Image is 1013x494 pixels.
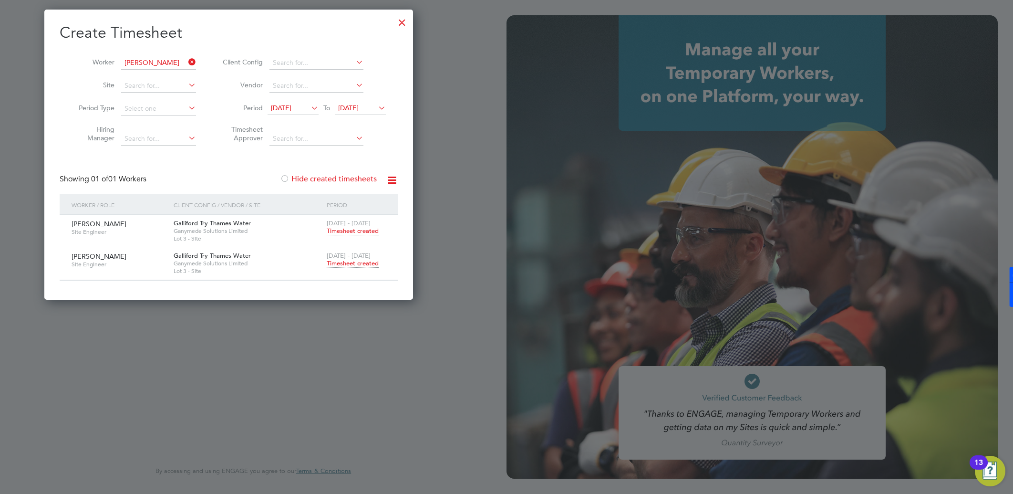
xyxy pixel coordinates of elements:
div: Client Config / Vendor / Site [171,194,324,216]
button: Open Resource Center, 13 new notifications [975,456,1005,486]
span: To [320,102,333,114]
label: Timesheet Approver [220,125,263,142]
span: Lot 3 - Site [174,235,322,242]
label: Hide created timesheets [280,174,377,184]
input: Search for... [121,79,196,93]
span: Galliford Try Thames Water [174,219,251,227]
span: [DATE] [271,104,291,112]
input: Search for... [269,79,363,93]
span: Site Engineer [72,228,166,236]
label: Vendor [220,81,263,89]
div: Period [324,194,388,216]
span: [DATE] - [DATE] [327,252,371,260]
div: Worker / Role [69,194,171,216]
span: Lot 3 - Site [174,267,322,275]
input: Search for... [121,56,196,70]
span: [PERSON_NAME] [72,220,126,228]
span: Galliford Try Thames Water [174,252,251,260]
h2: Create Timesheet [60,23,398,43]
div: Showing [60,174,148,184]
label: Client Config [220,58,263,66]
input: Select one [121,102,196,116]
span: Site Engineer [72,261,166,268]
div: 13 [974,462,983,475]
span: Ganymede Solutions Limited [174,260,322,267]
span: Ganymede Solutions Limited [174,227,322,235]
span: [DATE] - [DATE] [327,219,371,227]
input: Search for... [269,56,363,70]
span: Timesheet created [327,259,379,268]
span: 01 Workers [91,174,146,184]
label: Period [220,104,263,112]
input: Search for... [121,132,196,146]
label: Period Type [72,104,114,112]
span: [PERSON_NAME] [72,252,126,261]
span: Timesheet created [327,227,379,235]
label: Worker [72,58,114,66]
label: Hiring Manager [72,125,114,142]
span: [DATE] [338,104,359,112]
input: Search for... [269,132,363,146]
label: Site [72,81,114,89]
span: 01 of [91,174,108,184]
